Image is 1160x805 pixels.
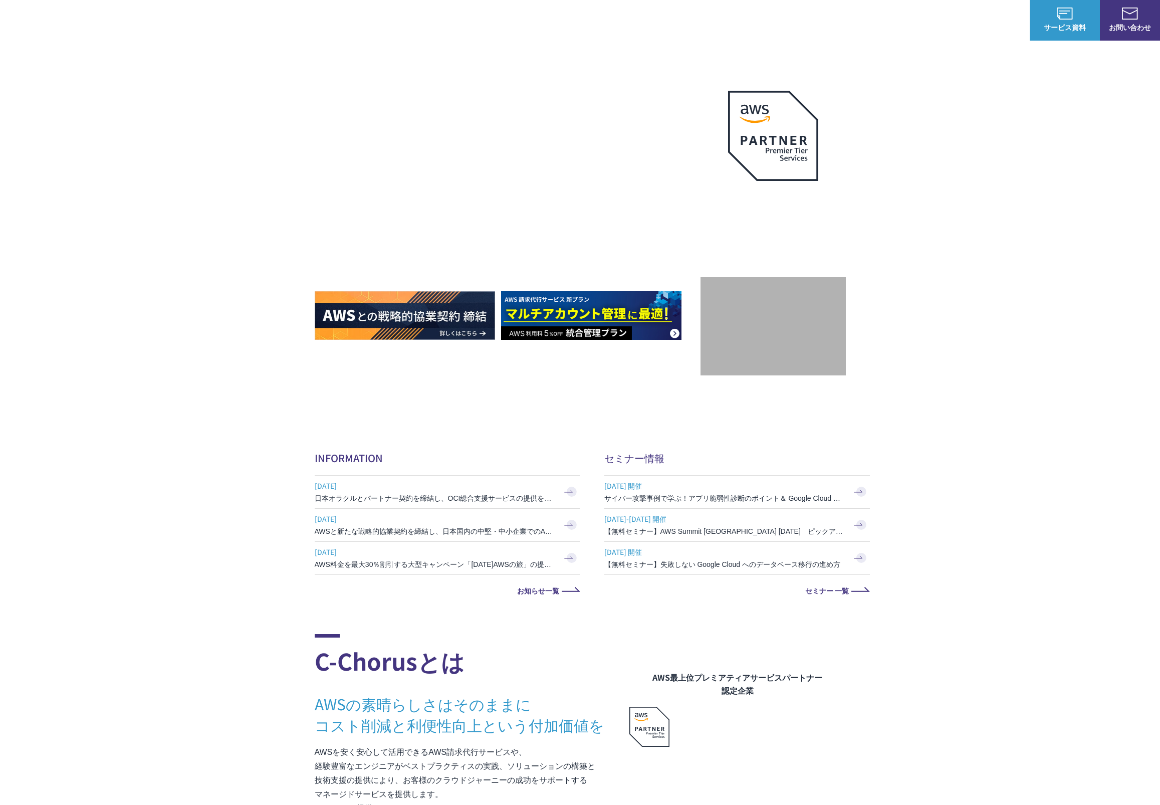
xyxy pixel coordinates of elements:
[1100,22,1160,33] span: お問い合わせ
[115,10,188,31] span: NHN テコラス AWS総合支援サービス
[315,165,701,261] h1: AWS ジャーニーの 成功を実現
[604,476,870,508] a: [DATE] 開催 サイバー攻撃事例で学ぶ！アプリ脆弱性診断のポイント＆ Google Cloud セキュリティ対策
[315,559,555,569] h3: AWS料金を最大30％割引する大型キャンペーン「[DATE]AWSの旅」の提供を開始
[604,493,845,503] h3: サイバー攻撃事例で学ぶ！アプリ脆弱性診断のポイント＆ Google Cloud セキュリティ対策
[604,478,845,493] span: [DATE] 開催
[315,509,580,541] a: [DATE] AWSと新たな戦略的協業契約を締結し、日本国内の中堅・中小企業でのAWS活用を加速
[15,8,188,32] a: AWS総合支援サービス C-Chorus NHN テコラスAWS総合支援サービス
[604,544,845,559] span: [DATE] 開催
[885,15,913,26] a: 導入事例
[604,526,845,536] h3: 【無料セミナー】AWS Summit [GEOGRAPHIC_DATA] [DATE] ピックアップセッション
[604,542,870,574] a: [DATE] 開催 【無料セミナー】失敗しない Google Cloud へのデータベース移行の進め方
[604,511,845,526] span: [DATE]-[DATE] 開催
[315,451,580,465] h2: INFORMATION
[315,544,555,559] span: [DATE]
[762,193,784,208] em: AWS
[683,15,707,26] p: 強み
[727,15,765,26] p: サービス
[1030,22,1100,33] span: サービス資料
[315,478,555,493] span: [DATE]
[315,291,495,340] img: AWSとの戦略的協業契約 締結
[785,15,865,26] p: 業種別ソリューション
[315,587,580,594] a: お知らせ一覧
[716,193,830,232] p: 最上位プレミアティア サービスパートナー
[315,476,580,508] a: [DATE] 日本オラクルとパートナー契約を締結し、OCI総合支援サービスの提供を開始
[315,542,580,574] a: [DATE] AWS料金を最大30％割引する大型キャンペーン「[DATE]AWSの旅」の提供を開始
[992,15,1020,26] a: ログイン
[315,526,555,536] h3: AWSと新たな戦略的協業契約を締結し、日本国内の中堅・中小企業でのAWS活用を加速
[604,451,870,465] h2: セミナー情報
[501,291,681,340] img: AWS請求代行サービス 統合管理プラン
[315,111,701,155] p: AWSの導入からコスト削減、 構成・運用の最適化からデータ活用まで 規模や業種業態を問わない マネージドサービスで
[315,693,629,735] h3: AWSの素晴らしさはそのままに コスト削減と利便性向上という付加価値を
[728,91,818,181] img: AWSプレミアティアサービスパートナー
[629,671,846,697] figcaption: AWS最上位プレミアティアサービスパートナー 認定企業
[604,559,845,569] h3: 【無料セミナー】失敗しない Google Cloud へのデータベース移行の進め方
[315,511,555,526] span: [DATE]
[315,634,629,678] h2: C-Chorusとは
[1122,8,1138,20] img: お問い合わせ
[1057,8,1073,20] img: AWS総合支援サービス C-Chorus サービス資料
[934,15,972,26] p: ナレッジ
[315,493,555,503] h3: 日本オラクルとパートナー契約を締結し、OCI総合支援サービスの提供を開始
[721,292,826,365] img: 契約件数
[604,587,870,594] a: セミナー 一覧
[604,509,870,541] a: [DATE]-[DATE] 開催 【無料セミナー】AWS Summit [GEOGRAPHIC_DATA] [DATE] ピックアップセッション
